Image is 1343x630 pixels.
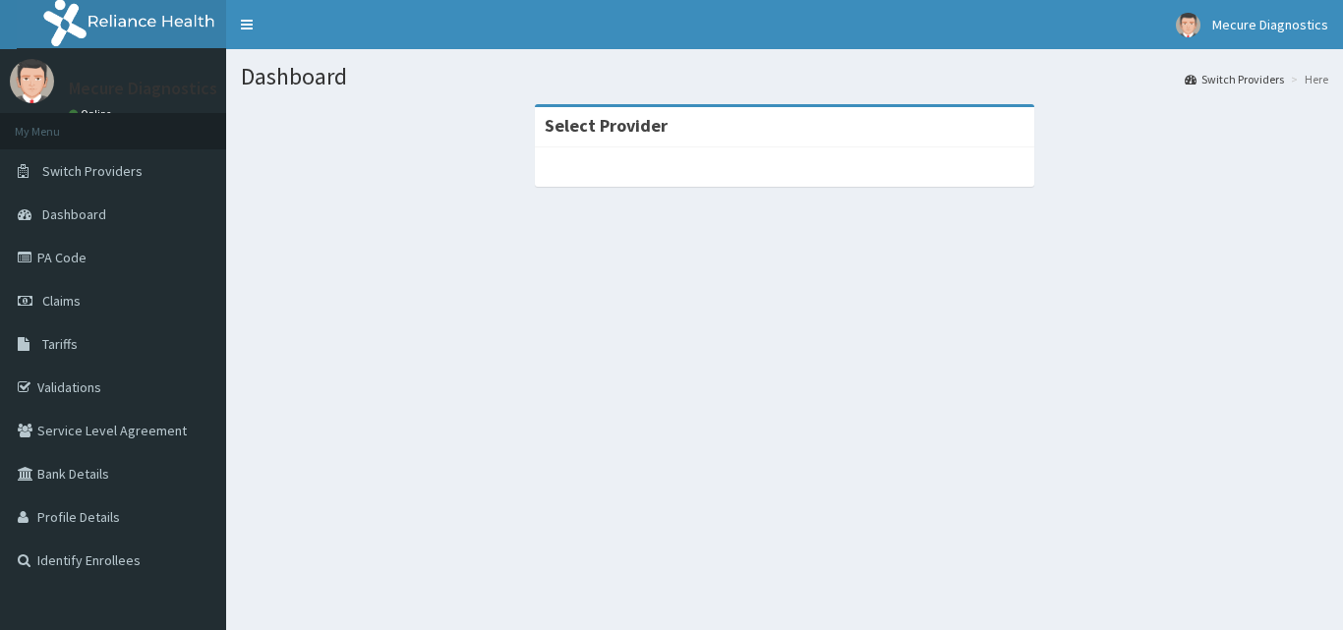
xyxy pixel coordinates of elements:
li: Here [1286,71,1328,87]
span: Tariffs [42,335,78,353]
a: Online [69,107,116,121]
img: User Image [10,59,54,103]
span: Switch Providers [42,162,143,180]
span: Mecure Diagnostics [1212,16,1328,33]
strong: Select Provider [545,114,668,137]
p: Mecure Diagnostics [69,80,217,97]
a: Switch Providers [1185,71,1284,87]
h1: Dashboard [241,64,1328,89]
img: User Image [1176,13,1200,37]
span: Claims [42,292,81,310]
span: Dashboard [42,205,106,223]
